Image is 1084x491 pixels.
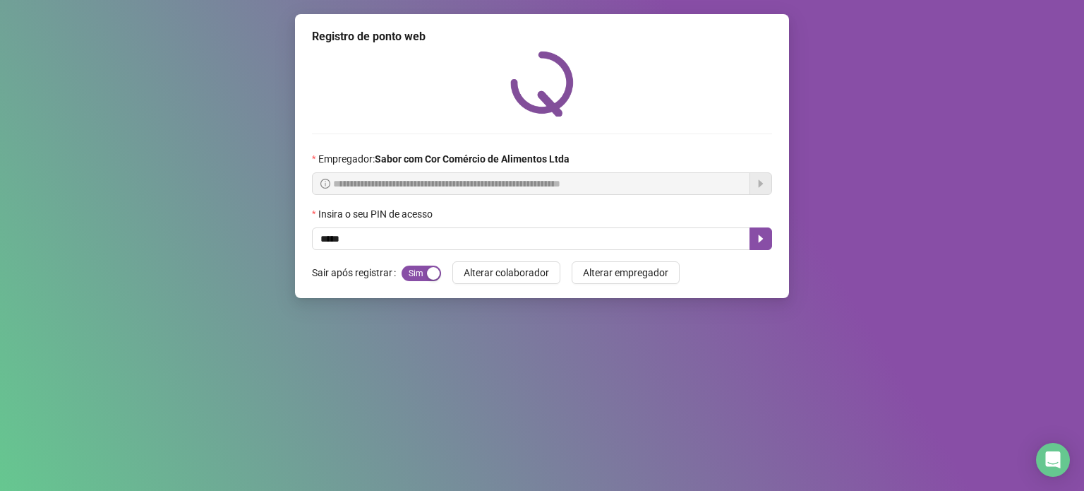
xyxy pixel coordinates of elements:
span: info-circle [320,179,330,189]
img: QRPoint [510,51,574,117]
span: caret-right [755,233,766,244]
label: Sair após registrar [312,261,402,284]
strong: Sabor com Cor Comércio de Alimentos Ltda [375,153,570,165]
span: Empregador : [318,151,570,167]
button: Alterar colaborador [452,261,560,284]
span: Alterar empregador [583,265,668,280]
button: Alterar empregador [572,261,680,284]
div: Open Intercom Messenger [1036,443,1070,477]
div: Registro de ponto web [312,28,772,45]
label: Insira o seu PIN de acesso [312,206,442,222]
span: Alterar colaborador [464,265,549,280]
